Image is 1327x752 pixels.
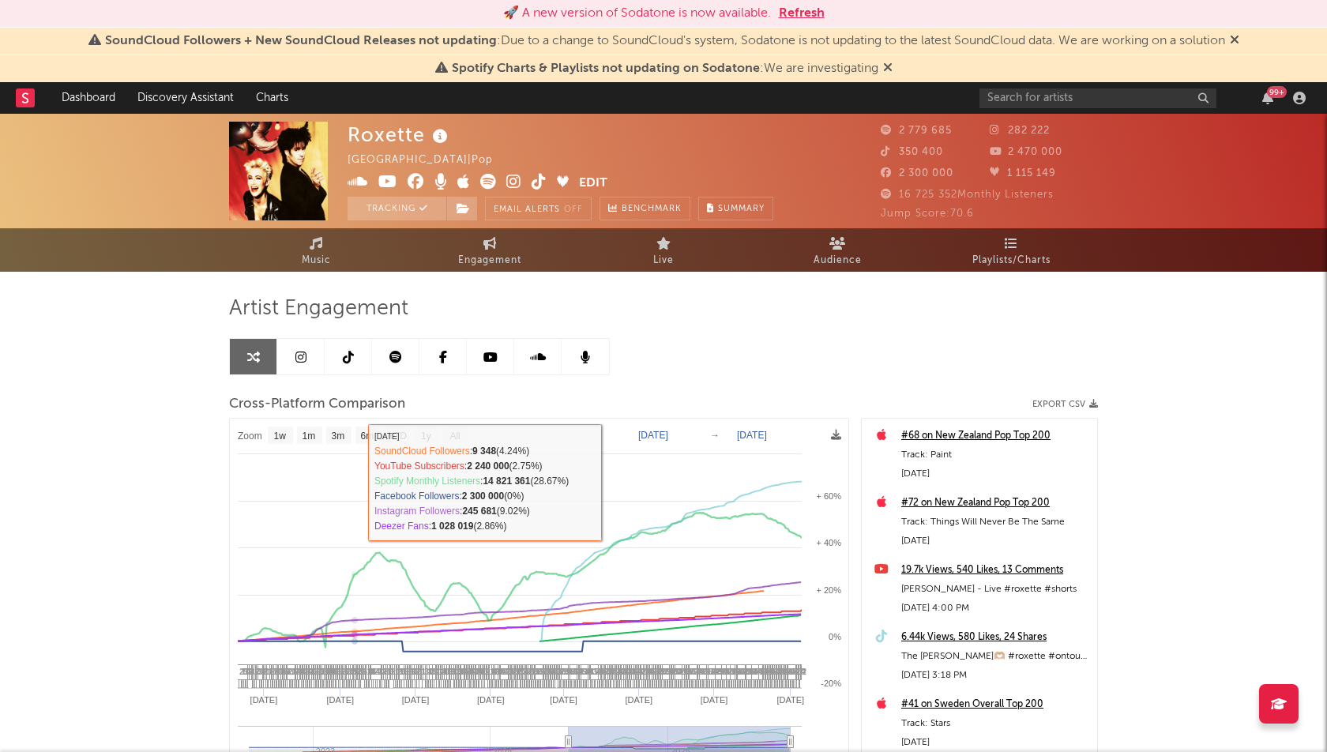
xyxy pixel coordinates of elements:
[901,494,1089,513] a: #72 on New Zealand Pop Top 200
[901,532,1089,551] div: [DATE]
[701,695,728,705] text: [DATE]
[332,431,345,442] text: 3m
[105,35,1225,47] span: : Due to a change to SoundCloud's system, Sodatone is not updating to the latest SoundCloud data....
[229,299,408,318] span: Artist Engagement
[990,126,1050,136] span: 282 222
[577,228,750,272] a: Live
[550,695,577,705] text: [DATE]
[817,538,842,547] text: + 40%
[494,667,503,676] span: 11
[990,147,1062,157] span: 2 470 000
[901,714,1089,733] div: Track: Stars
[692,667,701,676] span: 12
[503,4,771,23] div: 🚀 A new version of Sodatone is now available.
[126,82,245,114] a: Discovery Assistant
[424,667,429,676] span: 3
[421,431,431,442] text: 1y
[239,667,244,676] span: 2
[1262,92,1273,104] button: 99+
[990,168,1056,179] span: 1 115 149
[554,667,563,676] span: 16
[701,667,710,676] span: 11
[924,228,1098,272] a: Playlists/Charts
[737,667,746,676] span: 15
[625,695,652,705] text: [DATE]
[655,667,664,676] span: 50
[600,197,690,220] a: Benchmark
[229,228,403,272] a: Music
[274,431,287,442] text: 1w
[779,4,825,23] button: Refresh
[564,205,583,214] em: Off
[901,513,1089,532] div: Track: Things Will Never Be The Same
[821,679,841,688] text: -20%
[261,667,266,676] span: 7
[881,209,974,219] span: Jump Score: 70.6
[901,628,1089,647] a: 6.44k Views, 580 Likes, 24 Shares
[814,251,862,270] span: Audience
[901,647,1089,666] div: The [PERSON_NAME]🫶🏼 #roxette #ontour #live
[348,122,452,148] div: Roxette
[750,228,924,272] a: Audience
[972,251,1051,270] span: Playlists/Charts
[710,430,720,441] text: →
[817,585,842,595] text: + 20%
[1267,86,1287,98] div: 99 +
[449,431,460,442] text: All
[979,88,1216,108] input: Search for artists
[707,667,716,676] span: 10
[881,190,1054,200] span: 16 725 352 Monthly Listeners
[881,126,952,136] span: 2 779 685
[427,667,432,676] span: 1
[229,395,405,414] span: Cross-Platform Comparison
[901,666,1089,685] div: [DATE] 3:18 PM
[528,667,538,676] span: 10
[817,491,842,501] text: + 60%
[638,430,668,441] text: [DATE]
[901,464,1089,483] div: [DATE]
[477,695,505,705] text: [DATE]
[361,431,374,442] text: 6m
[901,599,1089,618] div: [DATE] 4:00 PM
[367,667,376,676] span: 18
[348,151,511,170] div: [GEOGRAPHIC_DATA] | Pop
[458,251,521,270] span: Engagement
[901,695,1089,714] a: #41 on Sweden Overall Top 200
[1230,35,1239,47] span: Dismiss
[105,35,497,47] span: SoundCloud Followers + New SoundCloud Releases not updating
[718,205,765,213] span: Summary
[776,695,804,705] text: [DATE]
[403,228,577,272] a: Engagement
[698,197,773,220] button: Summary
[562,667,572,676] span: 10
[901,580,1089,599] div: [PERSON_NAME] - Live #roxette #shorts
[829,632,841,641] text: 0%
[901,446,1089,464] div: Track: Paint
[682,667,692,676] span: 12
[901,427,1089,446] a: #68 on New Zealand Pop Top 200
[731,667,740,676] span: 13
[490,667,494,676] span: 1
[250,695,278,705] text: [DATE]
[402,695,430,705] text: [DATE]
[573,667,583,676] span: 10
[388,431,407,442] text: YTD
[584,667,593,676] span: 12
[737,430,767,441] text: [DATE]
[348,197,446,220] button: Tracking
[396,667,400,676] span: 1
[1032,400,1098,409] button: Export CSV
[653,251,674,270] span: Live
[579,174,607,194] button: Edit
[883,62,893,75] span: Dismiss
[667,667,677,676] span: 12
[485,197,592,220] button: Email AlertsOff
[901,561,1089,580] a: 19.7k Views, 540 Likes, 13 Comments
[456,667,461,676] span: 1
[622,200,682,219] span: Benchmark
[781,667,791,676] span: 10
